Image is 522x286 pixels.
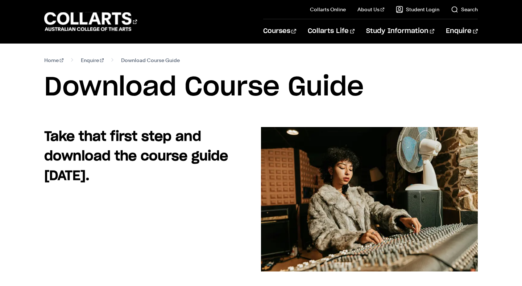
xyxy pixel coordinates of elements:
[446,19,477,43] a: Enquire
[357,6,384,13] a: About Us
[44,130,228,183] strong: Take that first step and download the course guide [DATE].
[44,55,63,65] a: Home
[366,19,434,43] a: Study Information
[396,6,439,13] a: Student Login
[310,6,346,13] a: Collarts Online
[81,55,104,65] a: Enquire
[451,6,478,13] a: Search
[121,55,180,65] span: Download Course Guide
[263,19,296,43] a: Courses
[44,71,477,104] h1: Download Course Guide
[44,11,137,32] div: Go to homepage
[308,19,355,43] a: Collarts Life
